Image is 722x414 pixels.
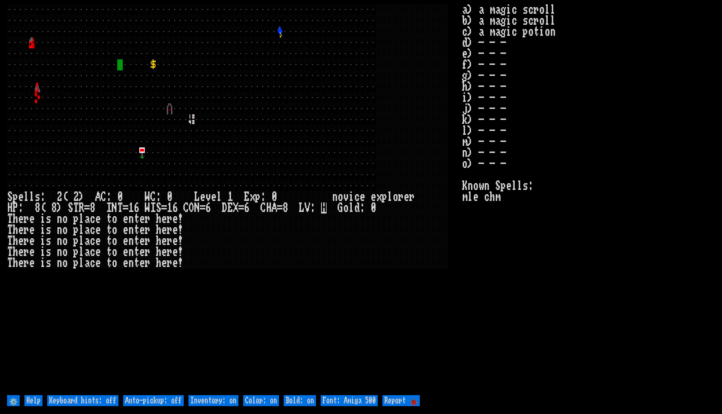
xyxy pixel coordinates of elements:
div: T [7,213,13,224]
div: p [73,224,79,236]
div: D [222,202,227,213]
div: t [106,213,112,224]
div: r [409,191,415,202]
div: r [145,213,150,224]
div: T [7,247,13,258]
div: : [18,202,24,213]
div: e [18,224,24,236]
div: r [24,247,29,258]
div: l [349,202,354,213]
div: t [106,236,112,247]
div: e [404,191,409,202]
div: d [354,202,360,213]
div: p [255,191,260,202]
div: t [134,224,139,236]
div: e [139,258,145,269]
div: a [84,236,90,247]
div: o [343,202,349,213]
div: s [35,191,40,202]
div: e [95,236,101,247]
div: r [145,247,150,258]
div: h [13,247,18,258]
div: e [95,224,101,236]
div: e [123,224,128,236]
div: n [57,247,62,258]
div: e [371,191,376,202]
div: W [145,191,150,202]
div: 6 [244,202,249,213]
div: r [24,258,29,269]
div: r [167,213,172,224]
div: x [376,191,382,202]
div: t [106,224,112,236]
div: o [393,191,398,202]
div: r [24,236,29,247]
div: e [123,213,128,224]
div: C [101,191,106,202]
input: Font: Amiga 500 [321,395,378,406]
div: o [62,224,68,236]
input: Help [24,395,42,406]
div: 0 [117,191,123,202]
div: e [29,224,35,236]
div: : [260,191,266,202]
div: e [95,258,101,269]
div: a [84,213,90,224]
div: : [360,202,365,213]
div: c [90,224,95,236]
div: t [134,236,139,247]
div: e [172,247,178,258]
div: ( [40,202,46,213]
div: n [57,236,62,247]
div: r [167,258,172,269]
div: o [112,258,117,269]
div: a [84,224,90,236]
div: = [84,202,90,213]
div: e [139,213,145,224]
div: x [249,191,255,202]
input: Inventory: on [188,395,238,406]
div: = [161,202,167,213]
div: l [79,247,84,258]
div: t [134,258,139,269]
div: 2 [57,191,62,202]
div: N [194,202,200,213]
div: r [145,236,150,247]
div: 1 [167,202,172,213]
div: c [90,213,95,224]
stats: a) a magic scroll b) a magic scroll c) a magic potion d) - - - e) - - - f) - - - g) - - - h) - - ... [462,4,715,394]
div: p [73,258,79,269]
div: C [183,202,189,213]
div: e [211,191,216,202]
div: h [156,224,161,236]
div: 8 [283,202,288,213]
div: h [13,258,18,269]
div: 2 [73,191,79,202]
div: e [29,247,35,258]
div: i [40,247,46,258]
input: Color: on [243,395,279,406]
div: o [62,236,68,247]
div: S [7,191,13,202]
div: i [40,213,46,224]
div: l [387,191,393,202]
div: o [112,236,117,247]
div: h [156,258,161,269]
div: n [128,236,134,247]
div: e [200,191,205,202]
div: S [68,202,73,213]
div: l [79,258,84,269]
div: A [95,191,101,202]
div: r [145,224,150,236]
div: e [161,213,167,224]
div: l [24,191,29,202]
div: ) [57,202,62,213]
div: : [156,191,161,202]
div: r [167,224,172,236]
div: e [29,213,35,224]
div: o [62,247,68,258]
div: X [233,202,238,213]
div: : [106,191,112,202]
div: n [128,258,134,269]
div: l [79,213,84,224]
